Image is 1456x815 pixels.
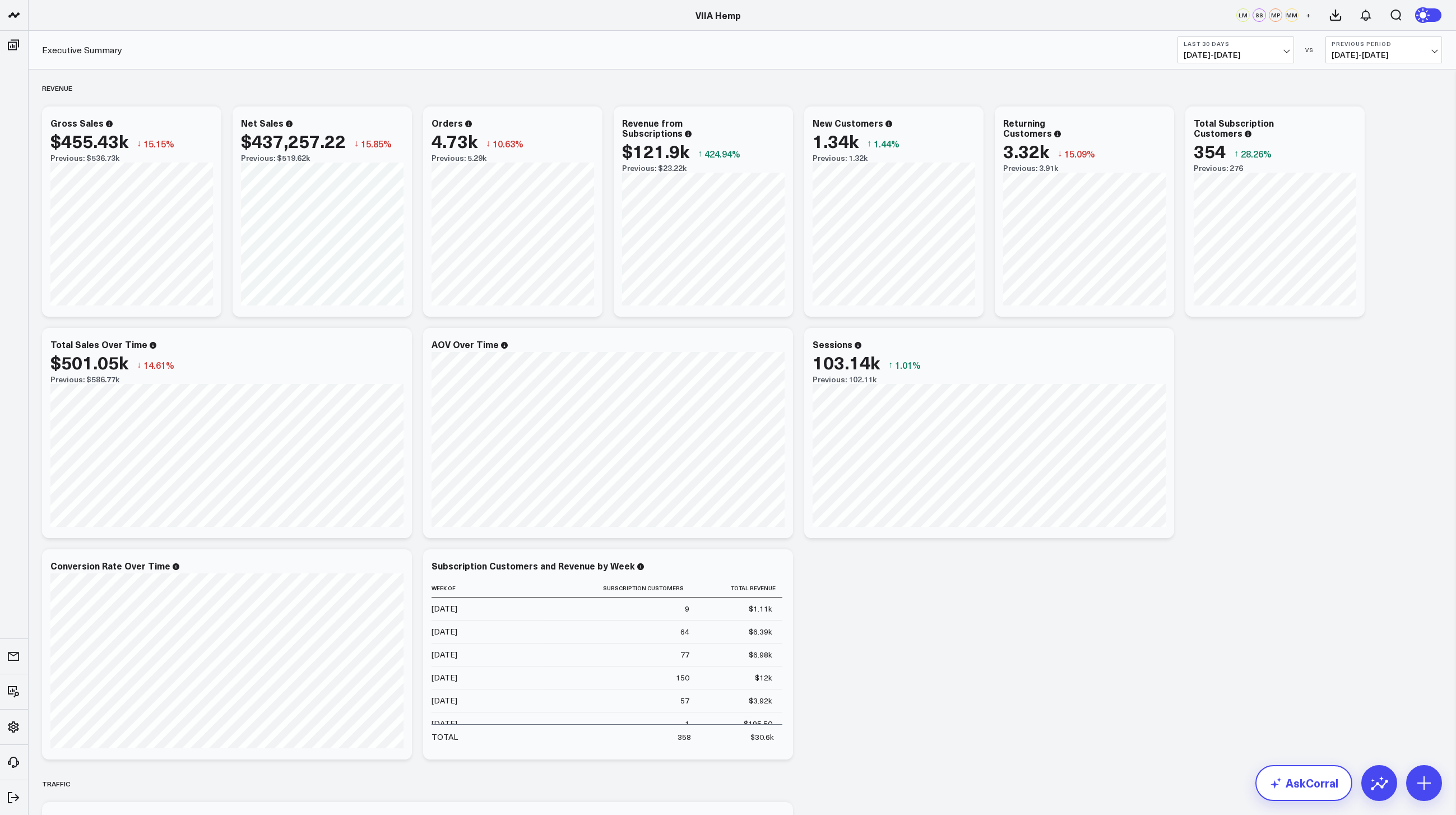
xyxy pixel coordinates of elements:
[622,164,785,173] div: Previous: $23.22k
[813,352,880,372] div: 103.14k
[1269,8,1282,22] div: MP
[42,44,122,56] a: Executive Summary
[622,141,689,161] div: $121.9k
[1301,8,1315,22] button: +
[50,131,128,151] div: $455.43k
[137,358,141,372] span: ↓
[50,154,213,163] div: Previous: $536.73k
[432,718,457,729] div: [DATE]
[1253,8,1266,22] div: SS
[1300,47,1320,53] div: VS
[50,117,104,129] div: Gross Sales
[493,137,523,150] span: 10.63%
[755,672,772,683] div: $12k
[50,559,170,572] div: Conversion Rate Over Time
[1003,141,1049,161] div: 3.32k
[241,154,404,163] div: Previous: $519.62k
[1332,40,1436,47] b: Previous Period
[1177,36,1294,63] button: Last 30 Days[DATE]-[DATE]
[432,603,457,614] div: [DATE]
[888,358,893,372] span: ↑
[704,147,740,160] span: 424.94%
[685,603,689,614] div: 9
[432,559,635,572] div: Subscription Customers and Revenue by Week
[749,603,772,614] div: $1.11k
[867,136,871,151] span: ↑
[1184,40,1288,47] b: Last 30 Days
[432,649,457,660] div: [DATE]
[699,579,782,598] th: Total Revenue
[432,338,499,350] div: AOV Over Time
[241,117,284,129] div: Net Sales
[622,117,683,139] div: Revenue from Subscriptions
[685,718,689,729] div: 1
[432,131,477,151] div: 4.73k
[241,131,346,151] div: $437,257.22
[1285,8,1299,22] div: MM
[1194,117,1274,139] div: Total Subscription Customers
[544,579,699,598] th: Subscription Customers
[1255,765,1352,801] a: AskCorral
[432,117,463,129] div: Orders
[680,626,689,637] div: 64
[749,626,772,637] div: $6.39k
[1003,164,1166,173] div: Previous: 3.91k
[143,359,174,371] span: 14.61%
[1064,147,1095,160] span: 15.09%
[354,136,359,151] span: ↓
[1241,147,1272,160] span: 28.26%
[813,338,852,350] div: Sessions
[1194,164,1356,173] div: Previous: 276
[50,352,128,372] div: $501.05k
[813,131,859,151] div: 1.34k
[1306,11,1311,19] span: +
[695,9,741,21] a: VIIA Hemp
[813,375,1166,384] div: Previous: 102.11k
[432,695,457,706] div: [DATE]
[50,338,147,350] div: Total Sales Over Time
[42,771,71,797] div: Traffic
[874,137,899,150] span: 1.44%
[361,137,392,150] span: 15.85%
[1234,146,1239,161] span: ↑
[1194,141,1226,161] div: 354
[749,649,772,660] div: $6.98k
[1184,50,1288,59] span: [DATE] - [DATE]
[680,649,689,660] div: 77
[42,75,72,101] div: Revenue
[50,375,404,384] div: Previous: $586.77k
[744,718,772,729] div: $195.50
[137,136,141,151] span: ↓
[1325,36,1442,63] button: Previous Period[DATE]-[DATE]
[750,731,774,743] div: $30.6k
[1332,50,1436,59] span: [DATE] - [DATE]
[680,695,689,706] div: 57
[678,731,691,743] div: 358
[486,136,490,151] span: ↓
[432,579,544,598] th: Week Of
[1003,117,1052,139] div: Returning Customers
[432,672,457,683] div: [DATE]
[813,117,883,129] div: New Customers
[676,672,689,683] div: 150
[749,695,772,706] div: $3.92k
[143,137,174,150] span: 15.15%
[895,359,921,371] span: 1.01%
[1236,8,1250,22] div: LM
[698,146,702,161] span: ↑
[432,154,594,163] div: Previous: 5.29k
[813,154,975,163] div: Previous: 1.32k
[1058,146,1062,161] span: ↓
[3,788,25,808] a: Log Out
[432,626,457,637] div: [DATE]
[432,731,458,743] div: TOTAL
